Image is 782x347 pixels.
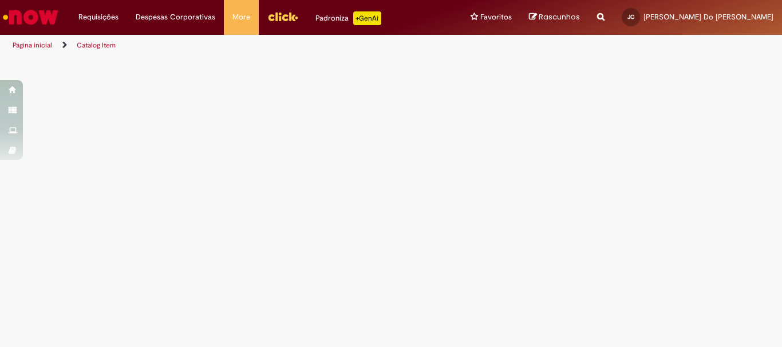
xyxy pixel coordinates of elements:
[1,6,60,29] img: ServiceNow
[78,11,119,23] span: Requisições
[9,35,513,56] ul: Trilhas de página
[643,12,773,22] span: [PERSON_NAME] Do [PERSON_NAME]
[627,13,634,21] span: JC
[232,11,250,23] span: More
[315,11,381,25] div: Padroniza
[267,8,298,25] img: click_logo_yellow_360x200.png
[529,12,580,23] a: Rascunhos
[539,11,580,22] span: Rascunhos
[136,11,215,23] span: Despesas Corporativas
[353,11,381,25] p: +GenAi
[77,41,116,50] a: Catalog Item
[13,41,52,50] a: Página inicial
[480,11,512,23] span: Favoritos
